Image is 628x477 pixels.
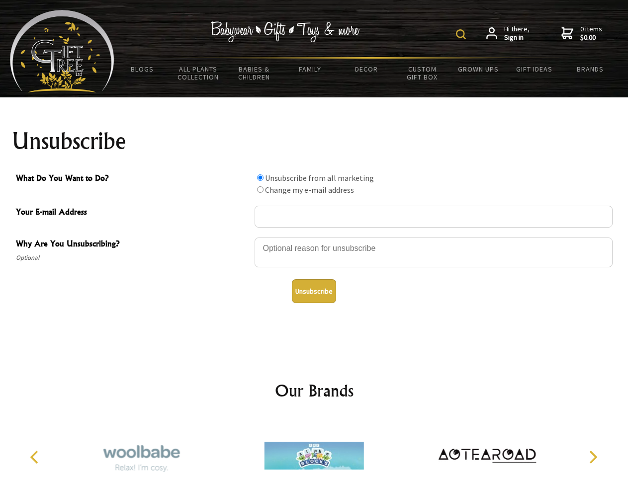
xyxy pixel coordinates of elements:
[10,10,114,92] img: Babyware - Gifts - Toys and more...
[265,185,354,195] label: Change my e-mail address
[226,59,282,87] a: Babies & Children
[171,59,227,87] a: All Plants Collection
[257,186,264,193] input: What Do You Want to Do?
[16,206,250,220] span: Your E-mail Address
[394,59,450,87] a: Custom Gift Box
[25,446,47,468] button: Previous
[292,279,336,303] button: Unsubscribe
[282,59,339,79] a: Family
[582,446,604,468] button: Next
[16,172,250,186] span: What Do You Want to Do?
[211,21,360,42] img: Babywear - Gifts - Toys & more
[504,25,530,42] span: Hi there,
[114,59,171,79] a: BLOGS
[580,24,602,42] span: 0 items
[255,206,613,228] input: Your E-mail Address
[456,29,466,39] img: product search
[16,252,250,264] span: Optional
[16,238,250,252] span: Why Are You Unsubscribing?
[20,379,609,402] h2: Our Brands
[580,33,602,42] strong: $0.00
[12,129,617,153] h1: Unsubscribe
[561,25,602,42] a: 0 items$0.00
[338,59,394,79] a: Decor
[562,59,619,79] a: Brands
[257,174,264,181] input: What Do You Want to Do?
[265,173,374,183] label: Unsubscribe from all marketing
[450,59,506,79] a: Grown Ups
[506,59,562,79] a: Gift Ideas
[486,25,530,42] a: Hi there,Sign in
[255,238,613,267] textarea: Why Are You Unsubscribing?
[504,33,530,42] strong: Sign in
